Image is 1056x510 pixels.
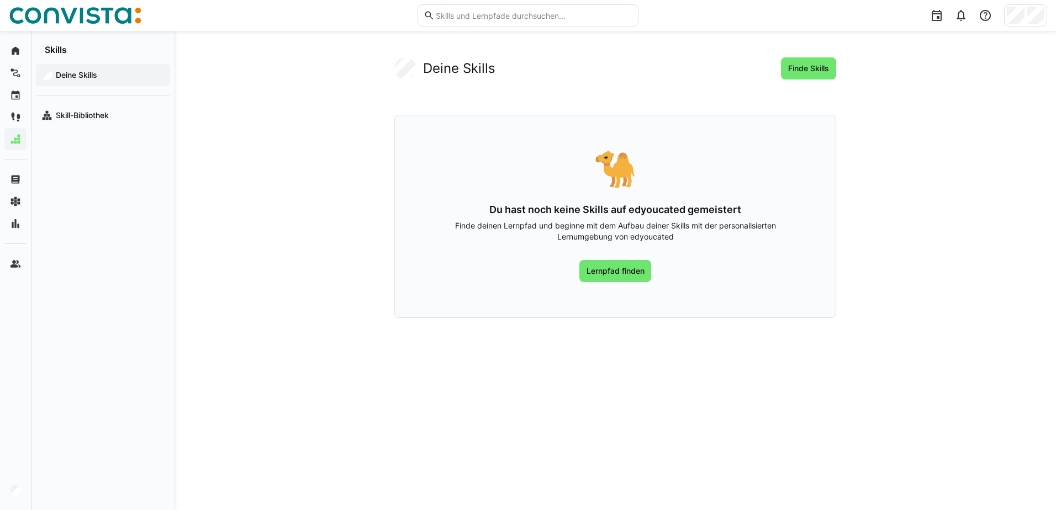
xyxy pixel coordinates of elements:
[781,57,836,79] button: Finde Skills
[430,220,800,242] p: Finde deinen Lernpfad und beginne mit dem Aufbau deiner Skills mit der personalisierten Lernumgeb...
[430,151,800,186] div: 🐪
[786,63,831,74] span: Finde Skills
[423,60,495,77] h2: Deine Skills
[585,265,646,277] span: Lernpfad finden
[430,204,800,216] h3: Du hast noch keine Skills auf edyoucated gemeistert
[579,260,652,282] a: Lernpfad finden
[435,10,632,20] input: Skills und Lernpfade durchsuchen…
